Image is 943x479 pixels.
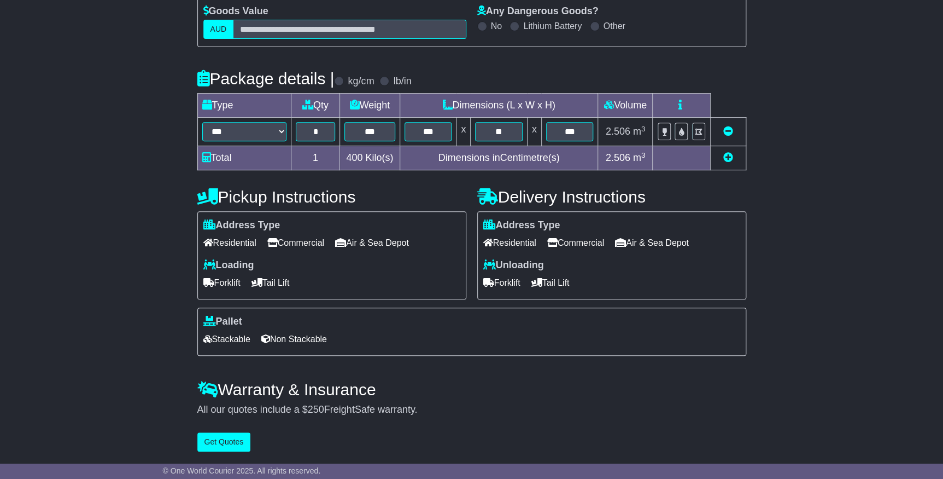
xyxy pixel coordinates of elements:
[203,5,268,18] label: Goods Value
[400,146,598,170] td: Dimensions in Centimetre(s)
[197,94,291,118] td: Type
[291,94,340,118] td: Qty
[335,234,409,251] span: Air & Sea Depot
[197,70,335,88] h4: Package details |
[606,126,630,137] span: 2.506
[203,259,254,272] label: Loading
[456,118,471,146] td: x
[197,380,746,399] h4: Warranty & Insurance
[604,21,625,31] label: Other
[251,274,290,291] span: Tail Lift
[203,331,250,348] span: Stackable
[346,152,362,163] span: 400
[606,152,630,163] span: 2.506
[267,234,324,251] span: Commercial
[393,76,411,88] label: lb/in
[400,94,598,118] td: Dimensions (L x W x H)
[723,152,733,163] a: Add new item
[483,220,560,232] label: Address Type
[348,76,374,88] label: kg/cm
[261,331,327,348] span: Non Stackable
[491,21,502,31] label: No
[291,146,340,170] td: 1
[203,316,242,328] label: Pallet
[633,126,646,137] span: m
[547,234,604,251] span: Commercial
[633,152,646,163] span: m
[531,274,570,291] span: Tail Lift
[477,188,746,206] h4: Delivery Instructions
[483,274,520,291] span: Forklift
[203,234,256,251] span: Residential
[483,259,544,272] label: Unloading
[163,466,321,475] span: © One World Courier 2025. All rights reserved.
[203,274,241,291] span: Forklift
[340,146,400,170] td: Kilo(s)
[477,5,599,18] label: Any Dangerous Goods?
[598,94,653,118] td: Volume
[527,118,541,146] td: x
[723,126,733,137] a: Remove this item
[483,234,536,251] span: Residential
[197,188,466,206] h4: Pickup Instructions
[641,151,646,159] sup: 3
[308,404,324,415] span: 250
[641,125,646,133] sup: 3
[197,432,251,452] button: Get Quotes
[523,21,582,31] label: Lithium Battery
[197,146,291,170] td: Total
[340,94,400,118] td: Weight
[197,404,746,416] div: All our quotes include a $ FreightSafe warranty.
[615,234,689,251] span: Air & Sea Depot
[203,220,280,232] label: Address Type
[203,20,234,39] label: AUD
